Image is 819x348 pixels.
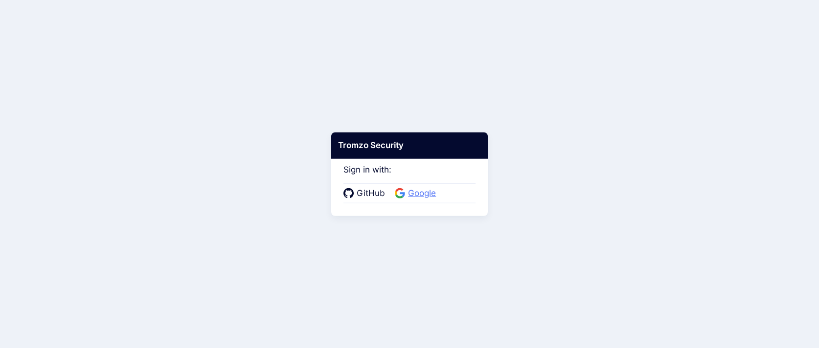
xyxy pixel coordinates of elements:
a: Google [395,187,439,200]
span: Google [405,187,439,200]
a: GitHub [343,187,388,200]
div: Tromzo Security [331,132,488,159]
span: GitHub [354,187,388,200]
div: Sign in with: [343,152,476,203]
